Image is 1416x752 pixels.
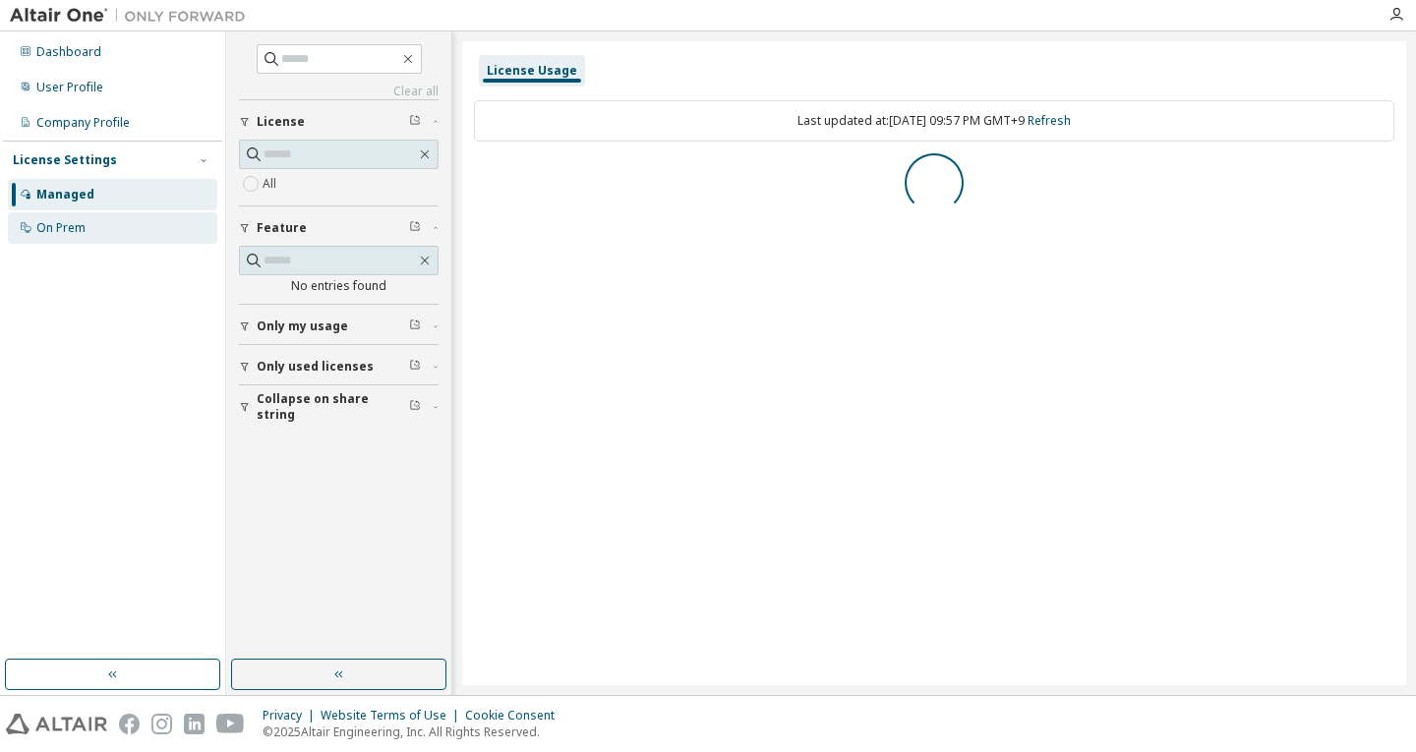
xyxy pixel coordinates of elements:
[239,305,439,348] button: Only my usage
[119,714,140,734] img: facebook.svg
[239,206,439,250] button: Feature
[257,220,307,236] span: Feature
[263,708,321,723] div: Privacy
[257,318,348,334] span: Only my usage
[239,345,439,388] button: Only used licenses
[409,220,421,236] span: Clear filter
[239,385,439,429] button: Collapse on share string
[465,708,566,723] div: Cookie Consent
[409,399,421,415] span: Clear filter
[239,100,439,144] button: License
[263,723,566,740] p: © 2025 Altair Engineering, Inc. All Rights Reserved.
[216,714,245,734] img: youtube.svg
[487,63,577,79] div: License Usage
[36,187,94,202] div: Managed
[257,359,374,375] span: Only used licenses
[239,84,439,99] a: Clear all
[6,714,107,734] img: altair_logo.svg
[184,714,205,734] img: linkedin.svg
[409,114,421,130] span: Clear filter
[409,359,421,375] span: Clear filter
[257,391,409,423] span: Collapse on share string
[321,708,465,723] div: Website Terms of Use
[1028,112,1071,129] a: Refresh
[257,114,305,130] span: License
[36,44,101,60] div: Dashboard
[263,172,280,196] label: All
[36,220,86,236] div: On Prem
[239,278,439,294] div: No entries found
[409,318,421,334] span: Clear filter
[474,100,1394,142] div: Last updated at: [DATE] 09:57 PM GMT+9
[36,80,103,95] div: User Profile
[10,6,256,26] img: Altair One
[13,152,117,168] div: License Settings
[36,115,130,131] div: Company Profile
[151,714,172,734] img: instagram.svg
